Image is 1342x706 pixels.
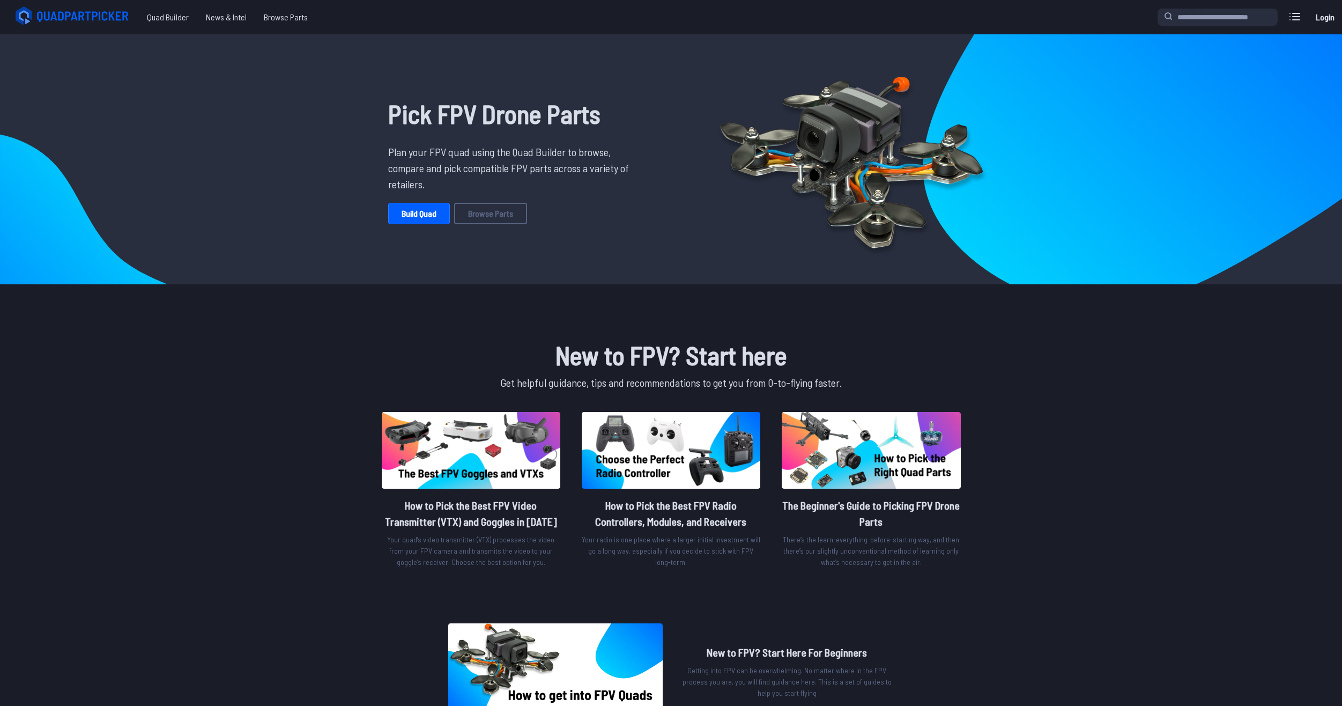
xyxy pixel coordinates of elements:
p: Your quad’s video transmitter (VTX) processes the video from your FPV camera and transmits the vi... [382,534,560,568]
a: image of postThe Beginner's Guide to Picking FPV Drone PartsThere’s the learn-everything-before-s... [782,412,960,572]
h2: The Beginner's Guide to Picking FPV Drone Parts [782,497,960,529]
a: Browse Parts [255,6,316,28]
p: Plan your FPV quad using the Quad Builder to browse, compare and pick compatible FPV parts across... [388,144,637,192]
img: image of post [782,412,960,489]
img: image of post [582,412,760,489]
h1: New to FPV? Start here [380,336,963,374]
a: Build Quad [388,203,450,224]
h2: How to Pick the Best FPV Radio Controllers, Modules, and Receivers [582,497,760,529]
p: Your radio is one place where a larger initial investment will go a long way, especially if you d... [582,534,760,568]
h2: How to Pick the Best FPV Video Transmitter (VTX) and Goggles in [DATE] [382,497,560,529]
a: Browse Parts [454,203,527,224]
h1: Pick FPV Drone Parts [388,94,637,133]
p: Get helpful guidance, tips and recommendations to get you from 0-to-flying faster. [380,374,963,391]
a: News & Intel [197,6,255,28]
a: image of postHow to Pick the Best FPV Radio Controllers, Modules, and ReceiversYour radio is one ... [582,412,760,572]
a: Login [1312,6,1338,28]
p: There’s the learn-everything-before-starting way, and then there’s our slightly unconventional me... [782,534,960,568]
a: Quad Builder [138,6,197,28]
h2: New to FPV? Start Here For Beginners [680,644,894,660]
a: image of postHow to Pick the Best FPV Video Transmitter (VTX) and Goggles in [DATE]Your quad’s vi... [382,412,560,572]
img: image of post [382,412,560,489]
img: Quadcopter [697,52,1006,267]
p: Getting into FPV can be overwhelming. No matter where in the FPV process you are, you will find g... [680,665,894,698]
